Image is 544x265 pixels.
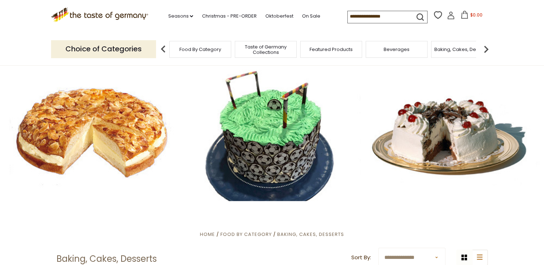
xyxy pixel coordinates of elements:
[202,12,256,20] a: Christmas - PRE-ORDER
[456,11,487,22] button: $0.00
[277,231,344,238] a: Baking, Cakes, Desserts
[302,12,320,20] a: On Sale
[220,231,272,238] a: Food By Category
[156,42,170,56] img: previous arrow
[470,12,482,18] span: $0.00
[384,47,410,52] a: Beverages
[56,254,157,264] h1: Baking, Cakes, Desserts
[168,12,193,20] a: Seasons
[51,40,156,58] p: Choice of Categories
[265,12,293,20] a: Oktoberfest
[310,47,353,52] a: Featured Products
[200,231,215,238] a: Home
[179,47,221,52] a: Food By Category
[351,253,371,262] label: Sort By:
[434,47,490,52] a: Baking, Cakes, Desserts
[479,42,493,56] img: next arrow
[237,44,294,55] a: Taste of Germany Collections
